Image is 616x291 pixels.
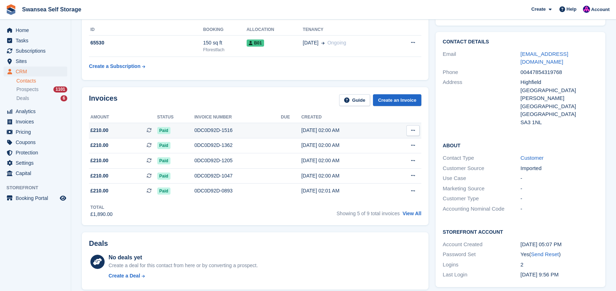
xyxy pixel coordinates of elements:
div: - [521,185,599,193]
span: Create [531,6,546,13]
div: Last Login [443,271,521,279]
div: 00447854319768 [521,68,599,76]
div: [GEOGRAPHIC_DATA] [521,102,599,111]
div: Logins [443,261,521,269]
span: Storefront [6,184,71,191]
span: Home [16,25,58,35]
a: Preview store [59,194,67,202]
a: Prospects 1101 [16,86,67,93]
span: Tasks [16,36,58,46]
img: Donna Davies [583,6,590,13]
span: Paid [157,127,170,134]
div: Fforestfach [203,47,247,53]
div: Create a deal for this contact from here or by converting a prospect. [109,262,258,269]
span: Prospects [16,86,38,93]
div: Create a Subscription [89,63,141,70]
a: Customer [521,155,544,161]
th: ID [89,24,203,36]
a: View All [402,211,421,216]
span: Invoices [16,117,58,127]
div: - [521,174,599,182]
a: Swansea Self Storage [19,4,84,15]
div: [DATE] 02:01 AM [301,187,388,195]
a: menu [4,168,67,178]
span: Help [567,6,576,13]
a: menu [4,148,67,158]
span: Coupons [16,137,58,147]
h2: About [443,142,598,149]
span: Capital [16,168,58,178]
th: Invoice number [194,112,281,123]
span: Sites [16,56,58,66]
div: Phone [443,68,521,76]
time: 2025-03-26 21:56:52 UTC [521,271,559,277]
th: Due [281,112,301,123]
img: stora-icon-8386f47178a22dfd0bd8f6a31ec36ba5ce8667c1dd55bd0f319d3a0aa187defe.svg [6,4,16,15]
div: [DATE] 05:07 PM [521,240,599,249]
span: £210.00 [90,172,109,180]
div: 6 [60,95,67,101]
span: Deals [16,95,29,102]
div: 0DC0D92D-1516 [194,127,281,134]
span: Subscriptions [16,46,58,56]
h2: Contact Details [443,39,598,45]
div: Customer Type [443,195,521,203]
a: menu [4,106,67,116]
div: Address [443,78,521,126]
a: menu [4,56,67,66]
div: [DATE] 02:00 AM [301,127,388,134]
a: menu [4,158,67,168]
th: Created [301,112,388,123]
span: B01 [247,39,264,47]
div: 0DC0D92D-1362 [194,142,281,149]
h2: Deals [89,239,108,248]
span: £210.00 [90,142,109,149]
a: [EMAIL_ADDRESS][DOMAIN_NAME] [521,51,568,65]
div: Yes [521,250,599,259]
th: Amount [89,112,157,123]
a: Create an Invoice [373,94,421,106]
span: Booking Portal [16,193,58,203]
a: menu [4,127,67,137]
a: Send Reset [531,251,559,257]
span: £210.00 [90,127,109,134]
a: menu [4,193,67,203]
span: Account [591,6,610,13]
div: [DATE] 02:00 AM [301,142,388,149]
div: 2 [521,261,599,269]
span: Paid [157,173,170,180]
th: Allocation [247,24,303,36]
a: Guide [339,94,370,106]
a: menu [4,117,67,127]
div: No deals yet [109,253,258,262]
div: [GEOGRAPHIC_DATA][PERSON_NAME] [521,86,599,102]
div: 0DC0D92D-1047 [194,172,281,180]
a: menu [4,67,67,76]
span: Ongoing [327,40,346,46]
div: [DATE] 02:00 AM [301,157,388,164]
span: Pricing [16,127,58,137]
span: Settings [16,158,58,168]
div: Highfield [521,78,599,86]
a: Deals 6 [16,95,67,102]
div: [GEOGRAPHIC_DATA] [521,110,599,118]
div: Contact Type [443,154,521,162]
div: Total [90,204,112,211]
a: Create a Subscription [89,60,145,73]
div: [DATE] 02:00 AM [301,172,388,180]
h2: Storefront Account [443,228,598,235]
th: Booking [203,24,247,36]
a: Contacts [16,78,67,84]
span: Paid [157,187,170,195]
th: Status [157,112,195,123]
div: Imported [521,164,599,173]
span: Paid [157,142,170,149]
a: menu [4,137,67,147]
div: £1,890.00 [90,211,112,218]
span: £210.00 [90,157,109,164]
a: menu [4,36,67,46]
div: Marketing Source [443,185,521,193]
div: Accounting Nominal Code [443,205,521,213]
div: 65530 [89,39,203,47]
div: 1101 [53,86,67,92]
